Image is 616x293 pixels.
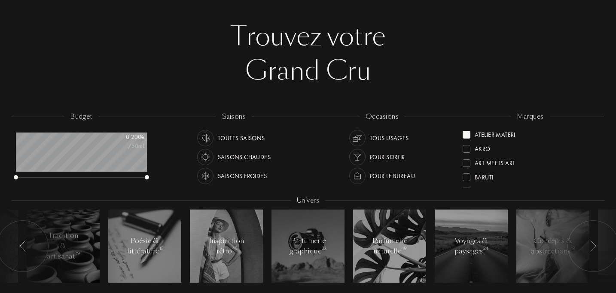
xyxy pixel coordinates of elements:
div: Toutes saisons [218,130,265,146]
div: /50mL [102,142,145,151]
div: Saisons froides [218,168,267,184]
span: 24 [483,246,488,252]
div: Trouvez votre [19,19,597,54]
div: Inspiration rétro [208,236,245,256]
img: usage_occasion_all_white.svg [351,132,363,144]
div: Pour sortir [370,149,405,165]
div: Akro [475,142,491,153]
img: usage_occasion_party_white.svg [351,151,363,163]
div: Atelier Materi [475,127,515,139]
div: marques [511,112,549,122]
div: Art Meets Art [475,156,515,167]
div: Baruti [475,170,494,182]
img: usage_season_average_white.svg [199,132,211,144]
span: 15 [159,246,163,252]
span: 23 [322,246,327,252]
div: occasions [360,112,405,122]
div: Parfumerie graphique [290,236,326,256]
div: Poésie & littérature [127,236,163,256]
span: 49 [402,246,406,252]
img: usage_occasion_work_white.svg [351,170,363,182]
div: Voyages & paysages [453,236,490,256]
div: Saisons chaudes [218,149,271,165]
div: Parfumerie naturelle [372,236,408,256]
div: 0 - 200 € [102,133,145,142]
img: usage_season_cold_white.svg [199,170,211,182]
img: arr_left.svg [19,241,26,252]
img: usage_season_hot_white.svg [199,151,211,163]
div: budget [64,112,99,122]
div: Binet-Papillon [475,184,517,196]
span: 45 [232,246,237,252]
div: saisons [216,112,252,122]
div: Univers [291,196,325,206]
img: arr_left.svg [590,241,597,252]
div: Pour le bureau [370,168,415,184]
div: Grand Cru [19,54,597,88]
div: Tous usages [370,130,409,146]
